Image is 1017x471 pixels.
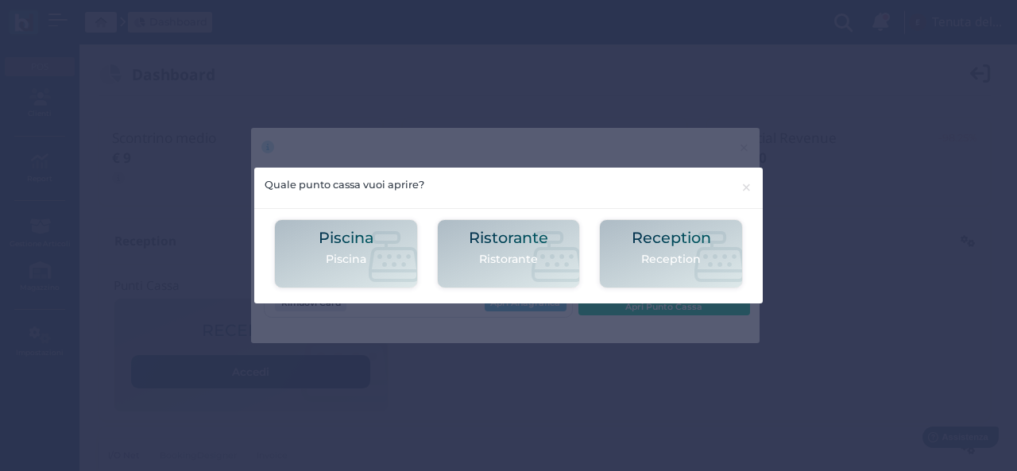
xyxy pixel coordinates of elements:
p: Piscina [319,251,373,268]
button: Close [730,168,763,208]
h2: Piscina [319,230,373,246]
span: Assistenza [47,13,105,25]
h5: Quale punto cassa vuoi aprire? [265,177,424,192]
h2: Ristorante [469,230,548,246]
p: Reception [632,251,711,268]
h2: Reception [632,230,711,246]
span: × [741,177,752,198]
p: Ristorante [469,251,548,268]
